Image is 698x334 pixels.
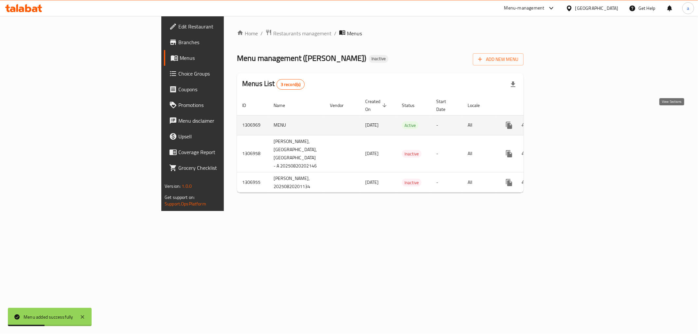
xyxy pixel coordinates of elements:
th: Actions [496,96,569,115]
button: Change Status [517,175,533,190]
td: All [462,115,496,135]
span: 1.0.0 [182,182,192,190]
button: more [501,117,517,133]
a: Restaurants management [265,29,331,38]
a: Grocery Checklist [164,160,278,176]
span: Vendor [330,101,352,109]
td: All [462,172,496,193]
span: Restaurants management [273,29,331,37]
button: Add New Menu [473,53,524,65]
span: [DATE] [365,178,379,186]
span: 3 record(s) [277,81,305,88]
nav: breadcrumb [237,29,524,38]
div: Menu added successfully [24,313,73,321]
span: [DATE] [365,121,379,129]
td: - [431,115,462,135]
a: Support.OpsPlatform [165,200,206,208]
span: Promotions [178,101,273,109]
a: Menu disclaimer [164,113,278,129]
span: Menu management ( [PERSON_NAME] ) [237,51,366,65]
div: Inactive [369,55,388,63]
span: Active [402,122,419,129]
span: Branches [178,38,273,46]
td: - [431,135,462,172]
div: [GEOGRAPHIC_DATA] [575,5,618,12]
button: more [501,175,517,190]
li: / [334,29,336,37]
a: Coupons [164,81,278,97]
span: Locale [468,101,488,109]
a: Promotions [164,97,278,113]
a: Branches [164,34,278,50]
a: Edit Restaurant [164,19,278,34]
span: Menus [347,29,362,37]
span: Choice Groups [178,70,273,78]
span: Edit Restaurant [178,23,273,30]
h2: Menus List [242,79,305,90]
span: Inactive [402,150,421,158]
span: Inactive [369,56,388,62]
span: Coupons [178,85,273,93]
span: Upsell [178,132,273,140]
span: ID [242,101,255,109]
span: Add New Menu [478,55,518,63]
div: Active [402,121,419,129]
span: Get support on: [165,193,195,202]
a: Coverage Report [164,144,278,160]
a: Upsell [164,129,278,144]
span: Version: [165,182,181,190]
span: Coverage Report [178,148,273,156]
span: Name [274,101,294,109]
span: Grocery Checklist [178,164,273,172]
div: Menu-management [504,4,545,12]
span: a [687,5,689,12]
td: All [462,135,496,172]
a: Menus [164,50,278,66]
span: Created On [365,97,389,113]
td: [PERSON_NAME], 20250820201134 [268,172,325,193]
table: enhanced table [237,96,569,193]
span: Status [402,101,423,109]
span: Menu disclaimer [178,117,273,125]
button: more [501,146,517,162]
a: Choice Groups [164,66,278,81]
span: Menus [180,54,273,62]
div: Total records count [277,79,305,90]
button: Change Status [517,146,533,162]
td: [PERSON_NAME], [GEOGRAPHIC_DATA],[GEOGRAPHIC_DATA] - A 20250820202146 [268,135,325,172]
span: [DATE] [365,149,379,158]
td: MENU [268,115,325,135]
td: - [431,172,462,193]
div: Export file [505,77,521,92]
span: Inactive [402,179,421,186]
span: Start Date [436,97,455,113]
